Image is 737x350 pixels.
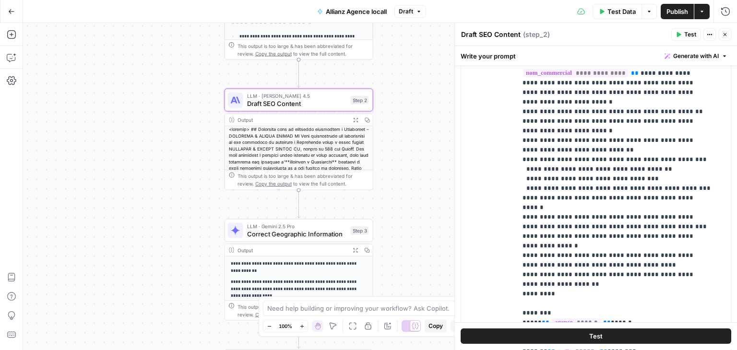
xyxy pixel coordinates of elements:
[311,4,392,19] button: Allianz Agence locall
[279,322,292,330] span: 100%
[425,320,447,332] button: Copy
[238,246,347,254] div: Output
[238,303,369,318] div: This output is too large & has been abbreviated for review. to view the full content.
[661,50,731,62] button: Generate with AI
[255,181,292,187] span: Copy the output
[428,322,443,330] span: Copy
[455,46,737,66] div: Write your prompt
[238,173,369,188] div: This output is too large & has been abbreviated for review. to view the full content.
[297,59,300,87] g: Edge from step_1 to step_2
[607,7,636,16] span: Test Data
[461,329,731,344] button: Test
[351,226,369,235] div: Step 3
[225,89,373,190] div: LLM · [PERSON_NAME] 4.5Draft SEO ContentStep 2Output<loremip> ## Dolorsita cons ad elitseddo eius...
[399,7,413,16] span: Draft
[326,7,387,16] span: Allianz Agence locall
[394,5,426,18] button: Draft
[247,92,347,100] span: LLM · [PERSON_NAME] 4.5
[589,332,603,341] span: Test
[238,42,369,58] div: This output is too large & has been abbreviated for review. to view the full content.
[661,4,694,19] button: Publish
[247,222,347,230] span: LLM · Gemini 2.5 Pro
[671,28,701,41] button: Test
[255,312,292,317] span: Copy the output
[297,190,300,218] g: Edge from step_2 to step_3
[673,52,719,60] span: Generate with AI
[247,99,347,108] span: Draft SEO Content
[666,7,688,16] span: Publish
[523,30,550,39] span: ( step_2 )
[297,320,300,348] g: Edge from step_3 to step_4
[225,126,373,230] div: <loremip> ## Dolorsita cons ad elitseddo eiusmodtem i Utlaboreet – DOLOREMA & ALIQUA ENIMAD MI Ve...
[255,51,292,57] span: Copy the output
[238,116,347,124] div: Output
[684,30,696,39] span: Test
[247,229,347,239] span: Correct Geographic Information
[593,4,642,19] button: Test Data
[461,30,521,39] textarea: Draft SEO Content
[351,96,369,105] div: Step 2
